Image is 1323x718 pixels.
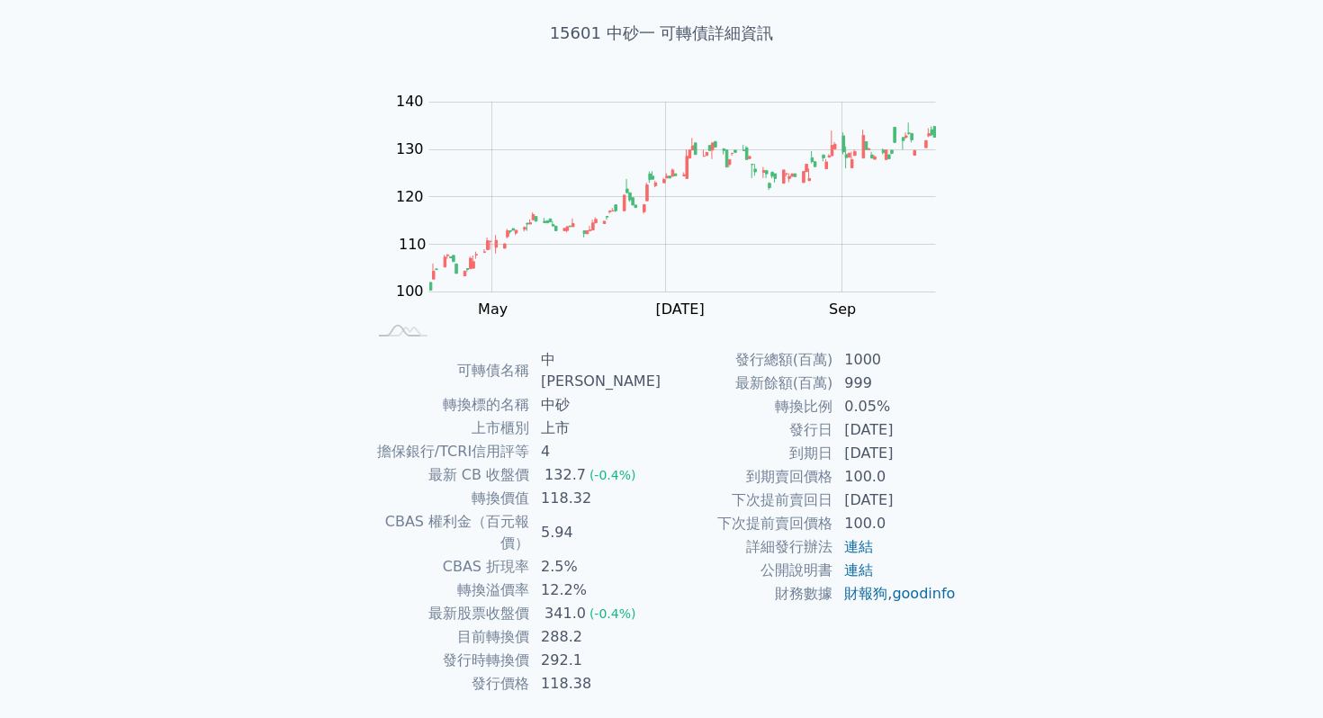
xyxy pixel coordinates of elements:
div: 341.0 [541,603,589,624]
td: CBAS 折現率 [366,555,530,579]
a: 連結 [844,561,873,579]
a: 財報狗 [844,585,887,602]
iframe: Chat Widget [1233,632,1323,718]
div: 132.7 [541,464,589,486]
span: (-0.4%) [589,468,636,482]
td: 下次提前賣回日 [661,489,833,512]
td: 詳細發行辦法 [661,535,833,559]
td: 轉換溢價率 [366,579,530,602]
td: 最新股票收盤價 [366,602,530,625]
td: CBAS 權利金（百元報價） [366,510,530,555]
tspan: 110 [399,236,427,253]
td: [DATE] [833,489,957,512]
td: 288.2 [530,625,661,649]
td: 目前轉換價 [366,625,530,649]
td: 到期日 [661,442,833,465]
td: 公開說明書 [661,559,833,582]
td: 1000 [833,348,957,372]
td: 到期賣回價格 [661,465,833,489]
td: 100.0 [833,465,957,489]
td: 上市 [530,417,661,440]
td: 擔保銀行/TCRI信用評等 [366,440,530,463]
td: 發行日 [661,418,833,442]
tspan: 140 [396,93,424,110]
td: , [833,582,957,606]
td: 轉換價值 [366,487,530,510]
tspan: May [478,301,508,318]
td: [DATE] [833,442,957,465]
tspan: 100 [396,283,424,300]
tspan: [DATE] [656,301,705,318]
td: 2.5% [530,555,661,579]
td: 下次提前賣回價格 [661,512,833,535]
td: 發行價格 [366,672,530,696]
g: Chart [387,93,963,318]
td: 118.32 [530,487,661,510]
tspan: 120 [396,188,424,205]
td: 118.38 [530,672,661,696]
h1: 15601 中砂一 可轉債詳細資訊 [345,21,978,46]
tspan: Sep [829,301,856,318]
td: 轉換比例 [661,395,833,418]
td: 12.2% [530,579,661,602]
td: 轉換標的名稱 [366,393,530,417]
td: 最新 CB 收盤價 [366,463,530,487]
td: 發行總額(百萬) [661,348,833,372]
td: 發行時轉換價 [366,649,530,672]
div: 聊天小工具 [1233,632,1323,718]
a: 連結 [844,538,873,555]
td: 292.1 [530,649,661,672]
td: 5.94 [530,510,661,555]
td: 財務數據 [661,582,833,606]
td: [DATE] [833,418,957,442]
td: 最新餘額(百萬) [661,372,833,395]
a: goodinfo [892,585,955,602]
td: 4 [530,440,661,463]
td: 中砂 [530,393,661,417]
td: 0.05% [833,395,957,418]
td: 可轉債名稱 [366,348,530,393]
td: 100.0 [833,512,957,535]
td: 上市櫃別 [366,417,530,440]
td: 中[PERSON_NAME] [530,348,661,393]
span: (-0.4%) [589,606,636,621]
td: 999 [833,372,957,395]
tspan: 130 [396,140,424,157]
